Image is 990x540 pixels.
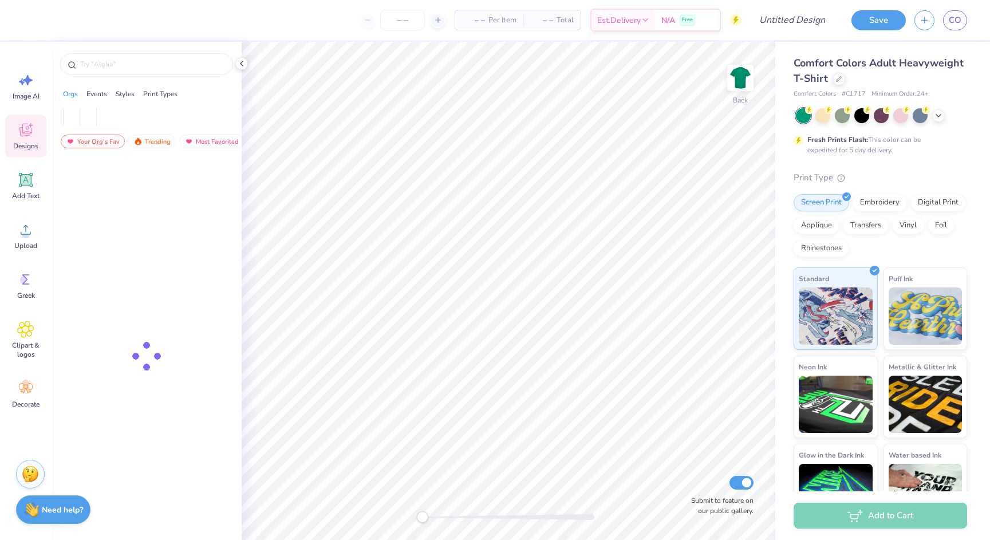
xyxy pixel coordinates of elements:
span: Standard [799,273,829,285]
img: Water based Ink [889,464,963,521]
div: This color can be expedited for 5 day delivery. [807,135,948,155]
input: Untitled Design [750,9,834,31]
span: Per Item [488,14,516,26]
label: Submit to feature on our public gallery. [685,495,754,516]
span: Total [557,14,574,26]
input: Try "Alpha" [79,58,226,70]
div: Embroidery [853,194,907,211]
img: Metallic & Glitter Ink [889,376,963,433]
span: CO [949,14,961,27]
div: Print Types [143,89,178,99]
span: Water based Ink [889,449,941,461]
div: Print Type [794,171,967,184]
input: – – [380,10,425,30]
span: Image AI [13,92,40,101]
span: – – [530,14,553,26]
div: Transfers [843,217,889,234]
img: trending.gif [133,137,143,145]
div: Orgs [63,89,78,99]
div: Events [86,89,107,99]
div: Foil [928,217,954,234]
span: N/A [661,14,675,26]
span: Minimum Order: 24 + [871,89,929,99]
button: Save [851,10,906,30]
img: most_fav.gif [66,137,75,145]
span: Est. Delivery [597,14,641,26]
span: – – [462,14,485,26]
img: Glow in the Dark Ink [799,464,873,521]
strong: Fresh Prints Flash: [807,135,868,144]
div: Your Org's Fav [61,135,125,148]
span: Free [682,16,693,24]
div: Back [733,95,748,105]
span: Designs [13,141,38,151]
div: Trending [128,135,176,148]
span: Comfort Colors [794,89,836,99]
img: Puff Ink [889,287,963,345]
span: # C1717 [842,89,866,99]
img: Back [729,66,752,89]
span: Decorate [12,400,40,409]
span: Neon Ink [799,361,827,373]
span: Comfort Colors Adult Heavyweight T-Shirt [794,56,964,85]
span: Upload [14,241,37,250]
div: Screen Print [794,194,849,211]
div: Most Favorited [179,135,244,148]
a: CO [943,10,967,30]
span: Glow in the Dark Ink [799,449,864,461]
span: Clipart & logos [7,341,45,359]
img: most_fav.gif [184,137,194,145]
span: Puff Ink [889,273,913,285]
span: Metallic & Glitter Ink [889,361,956,373]
div: Digital Print [910,194,966,211]
span: Greek [17,291,35,300]
span: Add Text [12,191,40,200]
div: Accessibility label [417,511,428,523]
div: Rhinestones [794,240,849,257]
strong: Need help? [42,504,83,515]
div: Applique [794,217,839,234]
div: Styles [116,89,135,99]
img: Standard [799,287,873,345]
img: Neon Ink [799,376,873,433]
div: Vinyl [892,217,924,234]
